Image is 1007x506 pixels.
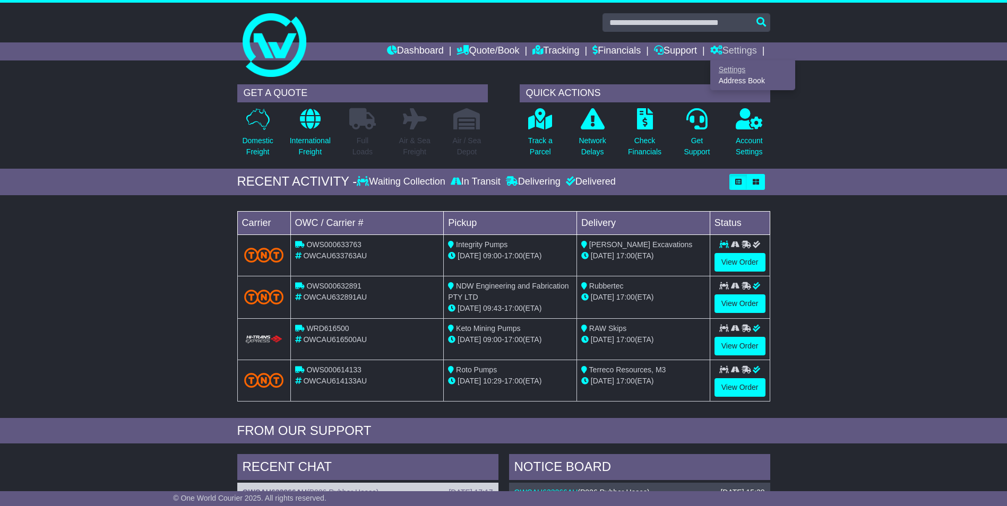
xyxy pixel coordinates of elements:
[710,42,757,60] a: Settings
[528,135,553,158] p: Track a Parcel
[710,60,795,90] div: Quote/Book
[504,335,523,344] span: 17:00
[581,376,705,387] div: (ETA)
[591,251,614,260] span: [DATE]
[616,377,635,385] span: 17:00
[483,377,502,385] span: 10:29
[715,294,765,313] a: View Order
[504,377,523,385] span: 17:00
[453,135,481,158] p: Air / Sea Depot
[589,240,693,249] span: [PERSON_NAME] Excavations
[303,251,367,260] span: OWCAU633763AU
[520,84,770,102] div: QUICK ACTIONS
[448,282,569,301] span: NDW Engineering and Fabrication PTY LTD
[448,376,572,387] div: - (ETA)
[735,108,763,163] a: AccountSettings
[711,64,795,75] a: Settings
[449,488,493,497] div: [DATE] 17:17
[309,488,376,496] span: P026 Rubber Hoses
[244,373,284,387] img: TNT_Domestic.png
[589,282,624,290] span: Rubbertec
[720,488,764,497] div: [DATE] 15:38
[683,108,710,163] a: GetSupport
[242,108,273,163] a: DomesticFreight
[581,250,705,261] div: (ETA)
[237,211,290,234] td: Carrier
[503,176,563,188] div: Delivering
[710,211,770,234] td: Status
[684,135,710,158] p: Get Support
[627,108,662,163] a: CheckFinancials
[458,251,481,260] span: [DATE]
[399,135,431,158] p: Air & Sea Freight
[591,377,614,385] span: [DATE]
[456,324,520,333] span: Keto Mining Pumps
[581,334,705,345] div: (ETA)
[237,423,770,439] div: FROM OUR SUPPORT
[290,135,331,158] p: International Freight
[616,335,635,344] span: 17:00
[514,488,578,496] a: OWCAU633266AU
[244,248,284,262] img: TNT_Domestic.png
[504,304,523,312] span: 17:00
[532,42,579,60] a: Tracking
[448,176,503,188] div: In Transit
[290,211,444,234] td: OWC / Carrier #
[711,75,795,87] a: Address Book
[458,377,481,385] span: [DATE]
[616,293,635,301] span: 17:00
[173,494,326,502] span: © One World Courier 2025. All rights reserved.
[514,488,765,497] div: ( )
[483,251,502,260] span: 09:00
[357,176,447,188] div: Waiting Collection
[456,365,497,374] span: Roto Pumps
[576,211,710,234] td: Delivery
[509,454,770,483] div: NOTICE BOARD
[736,135,763,158] p: Account Settings
[237,84,488,102] div: GET A QUOTE
[616,251,635,260] span: 17:00
[591,293,614,301] span: [DATE]
[589,365,666,374] span: Terreco Resources, M3
[244,335,284,345] img: HiTrans.png
[242,135,273,158] p: Domestic Freight
[504,251,523,260] span: 17:00
[589,324,626,333] span: RAW Skips
[458,304,481,312] span: [DATE]
[654,42,697,60] a: Support
[456,240,507,249] span: Integrity Pumps
[243,488,493,497] div: ( )
[483,335,502,344] span: 09:00
[448,334,572,345] div: - (ETA)
[591,335,614,344] span: [DATE]
[289,108,331,163] a: InternationalFreight
[578,108,606,163] a: NetworkDelays
[444,211,577,234] td: Pickup
[580,488,647,496] span: P026 Rubber Hoses
[483,304,502,312] span: 09:43
[528,108,553,163] a: Track aParcel
[303,377,367,385] span: OWCAU614133AU
[579,135,606,158] p: Network Delays
[628,135,661,158] p: Check Financials
[581,292,705,303] div: (ETA)
[303,335,367,344] span: OWCAU616500AU
[306,240,362,249] span: OWS000633763
[715,253,765,272] a: View Order
[243,488,307,496] a: OWCAU633266AU
[448,250,572,261] div: - (ETA)
[458,335,481,344] span: [DATE]
[387,42,444,60] a: Dashboard
[715,337,765,355] a: View Order
[306,324,349,333] span: WRD616500
[306,365,362,374] span: OWS000614133
[592,42,641,60] a: Financials
[448,303,572,314] div: - (ETA)
[244,290,284,304] img: TNT_Domestic.png
[237,454,498,483] div: RECENT CHAT
[237,174,357,189] div: RECENT ACTIVITY -
[563,176,616,188] div: Delivered
[715,378,765,397] a: View Order
[457,42,519,60] a: Quote/Book
[306,282,362,290] span: OWS000632891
